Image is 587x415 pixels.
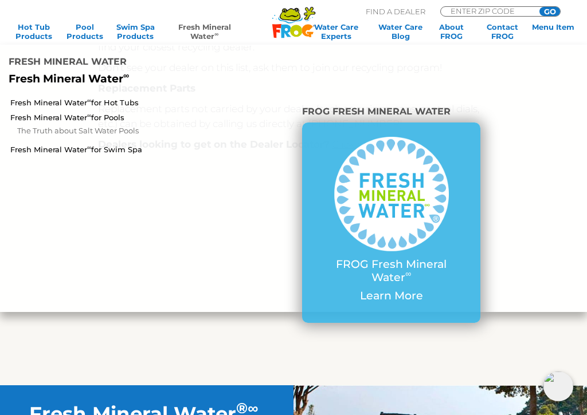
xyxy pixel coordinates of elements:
sup: ∞ [87,112,91,118]
a: Fresh MineralWater∞ [164,22,245,41]
a: FROG Fresh Mineral Water∞ Learn More [321,137,461,309]
a: Fresh Mineral Water∞for Swim Spa [10,144,195,155]
a: ContactFROG [480,22,525,41]
a: AboutFROG [429,22,474,41]
input: Zip Code Form [449,7,527,15]
p: Fresh Mineral Water [9,73,236,86]
sup: ∞ [123,70,129,81]
a: The Truth about Salt Water Pools [17,124,195,137]
a: Swim SpaProducts [113,22,158,41]
input: GO [539,7,560,16]
a: Water CareExperts [300,22,373,41]
a: Menu Item [530,22,576,31]
sup: ∞ [405,268,411,279]
p: Learn More [321,290,461,303]
sup: ∞ [87,144,91,151]
p: Find A Dealer [366,6,425,17]
p: FROG Fresh Mineral Water [321,258,461,284]
a: Fresh Mineral Water∞for Hot Tubs [10,97,195,108]
a: Fresh Mineral Water∞for Pools [10,112,195,122]
a: Hot TubProducts [11,22,57,41]
sup: ∞ [87,97,91,104]
img: openIcon [543,371,573,401]
sup: ∞ [214,31,218,37]
a: Water CareBlog [378,22,424,41]
a: PoolProducts [62,22,108,41]
h4: Fresh Mineral Water [9,53,236,73]
h4: FROG Fresh Mineral Water [302,103,480,122]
